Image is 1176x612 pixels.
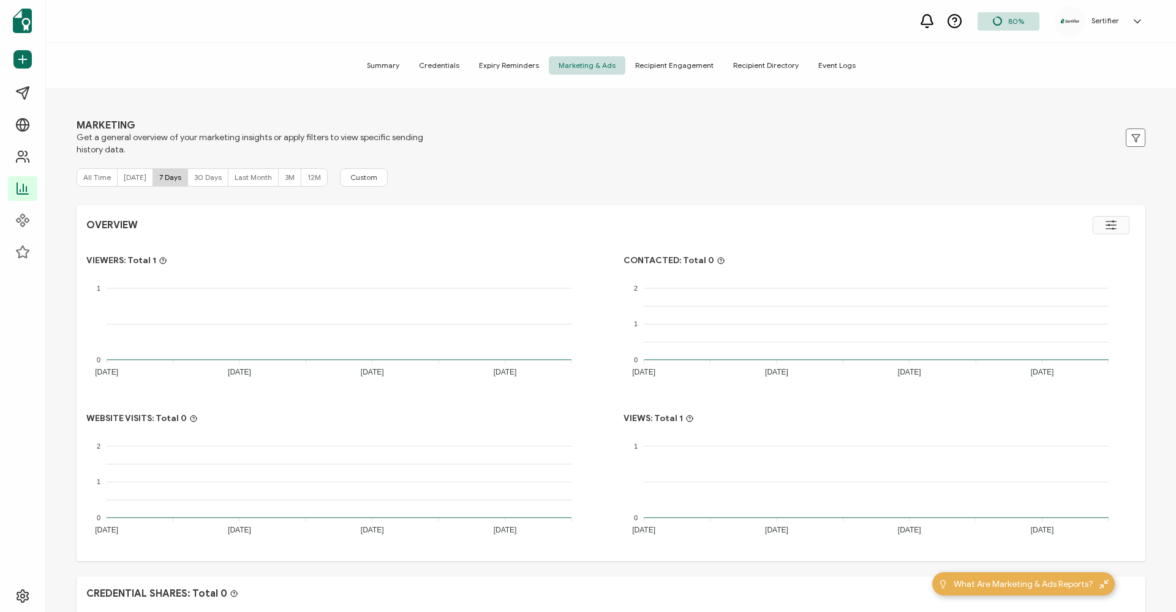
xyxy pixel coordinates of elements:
[765,368,788,376] tspan: [DATE]
[1030,526,1053,534] tspan: [DATE]
[13,9,32,33] img: sertifier-logomark-colored.svg
[1091,17,1119,25] h5: Sertifier
[235,173,272,182] span: Last Month
[1008,17,1024,26] span: 80%
[624,414,683,424] span: VIEWS: Total 1
[77,119,444,132] span: MARKETING
[723,56,809,75] span: Recipient Directory
[97,514,100,521] tspan: 0
[97,285,100,292] tspan: 1
[469,56,549,75] span: Expiry Reminders
[228,526,251,534] tspan: [DATE]
[624,256,714,266] span: CONTACTED: Total 0
[625,56,723,75] span: Recipient Engagement
[97,356,100,364] tspan: 0
[634,285,638,292] tspan: 2
[632,526,655,534] tspan: [DATE]
[307,173,321,182] span: 12M
[86,256,156,266] span: VIEWERS: Total 1
[634,514,638,521] tspan: 0
[765,526,788,534] tspan: [DATE]
[159,173,181,182] span: 7 Days
[77,132,444,156] span: Get a general overview of your marketing insights or apply filters to view specific sending histo...
[350,173,377,182] span: Custom
[361,526,384,534] tspan: [DATE]
[634,356,638,364] tspan: 0
[194,173,222,182] span: 30 Days
[340,168,388,187] button: Custom
[897,368,921,376] tspan: [DATE]
[95,526,118,534] tspan: [DATE]
[1061,19,1079,23] img: a2b2563c-8b05-4910-90fa-0113ce204583.svg
[86,219,138,231] span: OVERVIEW
[494,368,517,376] tspan: [DATE]
[897,526,921,534] tspan: [DATE]
[97,442,100,450] tspan: 2
[409,56,469,75] span: Credentials
[494,526,517,534] tspan: [DATE]
[549,56,625,75] span: Marketing & Ads
[124,173,146,182] span: [DATE]
[809,56,865,75] span: Event Logs
[1099,580,1109,589] img: minimize-icon.svg
[86,588,227,600] span: CREDENTIAL SHARES: Total 0
[634,320,638,327] tspan: 1
[632,368,655,376] tspan: [DATE]
[86,414,187,424] span: WEBSITE VISITS: Total 0
[83,173,111,182] span: All Time
[954,578,1093,591] span: What Are Marketing & Ads Reports?
[285,173,295,182] span: 3M
[97,478,100,485] tspan: 1
[357,56,409,75] span: Summary
[95,368,118,376] tspan: [DATE]
[228,368,251,376] tspan: [DATE]
[361,368,384,376] tspan: [DATE]
[1030,368,1053,376] tspan: [DATE]
[634,442,638,450] tspan: 1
